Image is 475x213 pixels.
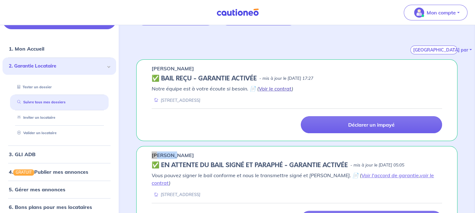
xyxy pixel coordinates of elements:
img: Cautioneo [214,8,261,16]
div: state: CONTRACT-SIGNED, Context: FINISHED,IS-GL-CAUTION [152,161,442,169]
div: Tester un dossier [10,82,109,92]
em: Notre équipe est à votre écoute si besoin. 📄 ( ) [152,85,293,92]
a: Déclarer un impayé [301,116,442,133]
div: state: CONTRACT-VALIDATED, Context: IN-MANAGEMENT,IS-GL-CAUTION [152,75,442,82]
div: Inviter un locataire [10,112,109,123]
a: 4.GRATUITPublier mes annonces [9,169,88,175]
a: Tester un dossier [15,85,52,89]
p: - mis à jour le [DATE] 17:27 [259,75,313,82]
a: 6. Bons plans pour mes locataires [9,204,92,210]
p: [PERSON_NAME] [152,151,194,159]
em: Vous pouvez signer le bail conforme et nous le transmettre signé et [PERSON_NAME]. 📄 ( , ) [152,172,434,186]
a: 1. Mon Accueil [9,46,44,52]
a: Valider un locataire [15,131,57,135]
div: [STREET_ADDRESS] [152,192,200,198]
div: 2. Garantie Locataire [3,57,116,75]
div: Valider un locataire [10,128,109,138]
h5: ✅ BAIL REÇU - GARANTIE ACTIVÉE [152,75,257,82]
a: Voir l'accord de garantie [361,172,419,178]
div: 4.GRATUITPublier mes annonces [3,166,116,178]
div: 5. Gérer mes annonces [3,183,116,196]
a: 5. Gérer mes annonces [9,186,65,193]
a: Inviter un locataire [15,115,55,120]
div: Suivre tous mes dossiers [10,97,109,107]
a: Suivre tous mes dossiers [15,100,66,104]
div: [STREET_ADDRESS] [152,97,200,103]
h5: ✅️️️ EN ATTENTE DU BAIL SIGNÉ ET PARAPHÉ - GARANTIE ACTIVÉE [152,161,348,169]
button: illu_account_valid_menu.svgMon compte [404,5,467,20]
span: 2. Garantie Locataire [9,63,105,70]
button: [GEOGRAPHIC_DATA] par [410,46,457,54]
a: Voir le contrat [259,85,292,92]
a: 3. GLI ADB [9,151,35,157]
p: Mon compte [427,9,456,16]
div: 3. GLI ADB [3,148,116,161]
p: - mis à jour le [DATE] 05:05 [350,162,404,168]
div: 1. Mon Accueil [3,42,116,55]
p: [PERSON_NAME] [152,65,194,72]
img: illu_account_valid_menu.svg [414,8,424,18]
p: Déclarer un impayé [348,122,395,128]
